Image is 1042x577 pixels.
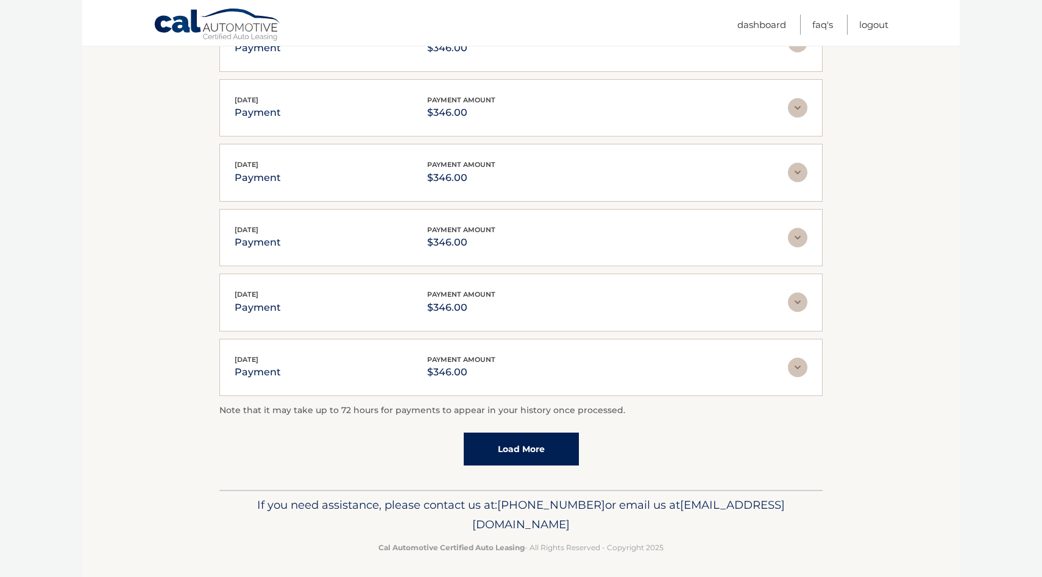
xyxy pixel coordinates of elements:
p: $346.00 [427,40,495,57]
span: payment amount [427,290,495,299]
span: [DATE] [235,355,258,364]
strong: Cal Automotive Certified Auto Leasing [378,543,525,552]
p: payment [235,40,281,57]
p: $346.00 [427,364,495,381]
span: [DATE] [235,160,258,169]
span: payment amount [427,355,495,364]
p: payment [235,364,281,381]
a: Logout [859,15,888,35]
img: accordion-rest.svg [788,358,807,377]
span: [DATE] [235,96,258,104]
span: [EMAIL_ADDRESS][DOMAIN_NAME] [472,498,785,531]
img: accordion-rest.svg [788,228,807,247]
a: Cal Automotive [154,8,282,43]
a: Dashboard [737,15,786,35]
span: [DATE] [235,225,258,234]
p: If you need assistance, please contact us at: or email us at [227,495,815,534]
img: accordion-rest.svg [788,98,807,118]
img: accordion-rest.svg [788,292,807,312]
p: $346.00 [427,299,495,316]
p: payment [235,234,281,251]
p: $346.00 [427,169,495,186]
p: payment [235,104,281,121]
p: payment [235,169,281,186]
p: - All Rights Reserved - Copyright 2025 [227,541,815,554]
span: payment amount [427,96,495,104]
p: $346.00 [427,104,495,121]
span: [DATE] [235,290,258,299]
a: FAQ's [812,15,833,35]
p: payment [235,299,281,316]
span: [PHONE_NUMBER] [497,498,605,512]
a: Load More [464,433,579,465]
span: payment amount [427,225,495,234]
p: $346.00 [427,234,495,251]
img: accordion-rest.svg [788,163,807,182]
span: payment amount [427,160,495,169]
p: Note that it may take up to 72 hours for payments to appear in your history once processed. [219,403,823,418]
